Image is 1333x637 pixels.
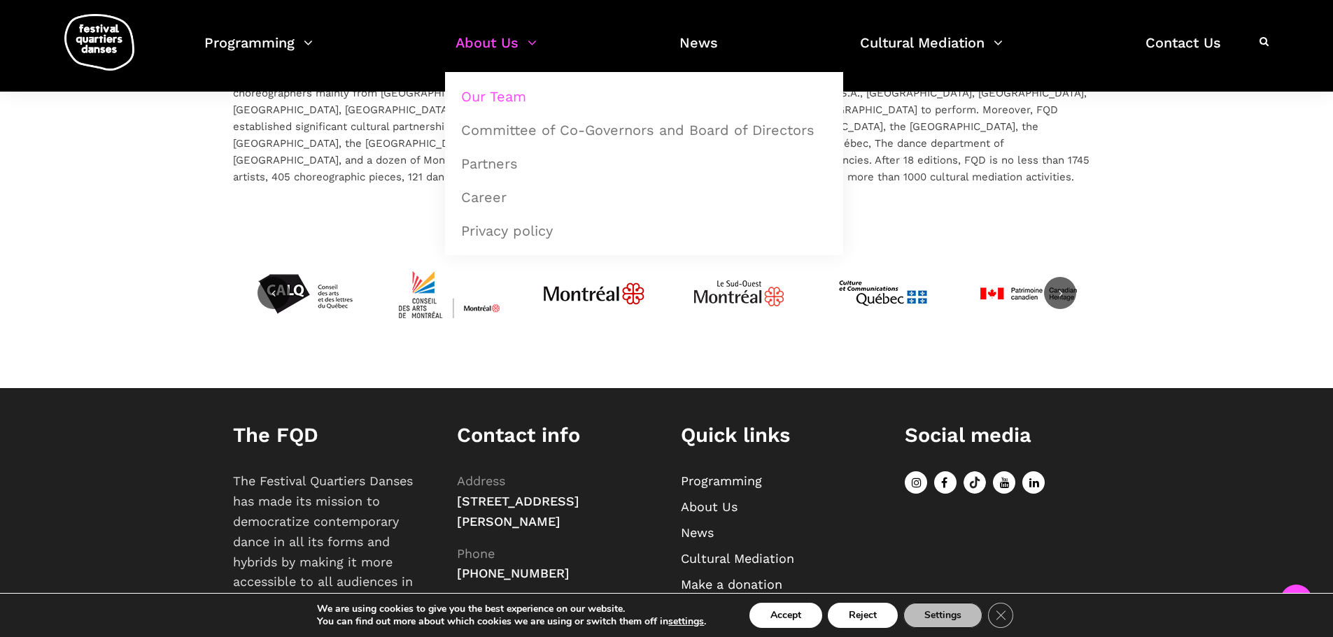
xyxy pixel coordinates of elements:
[679,31,718,72] a: News
[668,615,704,628] button: settings
[453,181,835,213] a: Career
[749,603,822,628] button: Accept
[457,546,495,561] span: Phone
[233,471,429,613] p: The Festival Quartiers Danses has made its mission to democratize contemporary dance in all its f...
[233,68,1101,185] p: In a sharing state of mind, established, mid-career, and emerging artists caught the eye of the a...
[903,603,982,628] button: Settings
[457,494,579,529] span: [STREET_ADDRESS][PERSON_NAME]
[681,577,782,592] a: Make a donation
[233,423,429,448] h1: The FQD
[681,551,794,566] a: Cultural Mediation
[456,31,537,72] a: About Us
[453,80,835,113] a: Our Team
[453,215,835,247] a: Privacy policy
[831,241,936,346] img: mccq-3-3
[686,241,791,346] img: Logo_Mtl_Le_Sud-Ouest.svg_
[681,525,714,540] a: News
[317,615,706,628] p: You can find out more about which cookies we are using or switch them off in .
[905,423,1101,448] h1: Social media
[457,423,653,448] h1: Contact info
[457,473,505,488] span: Address
[681,499,738,514] a: About Us
[397,241,502,346] img: CMYK_Logo_CAMMontreal
[457,566,570,580] span: [PHONE_NUMBER]
[988,603,1013,628] button: Close GDPR Cookie Banner
[317,603,706,615] p: We are using cookies to give you the best experience on our website.
[828,603,898,628] button: Reject
[860,31,1003,72] a: Cultural Mediation
[453,114,835,146] a: Committee of Co-Governors and Board of Directors
[542,241,647,346] img: JPGnr_b
[681,473,762,488] a: Programming
[453,148,835,180] a: Partners
[975,241,1080,346] img: patrimoinecanadien-01_0-4
[204,31,313,72] a: Programming
[1145,31,1221,72] a: Contact Us
[253,241,358,346] img: Calq_noir
[681,423,877,448] h1: Quick links
[64,14,134,71] img: logo-fqd-med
